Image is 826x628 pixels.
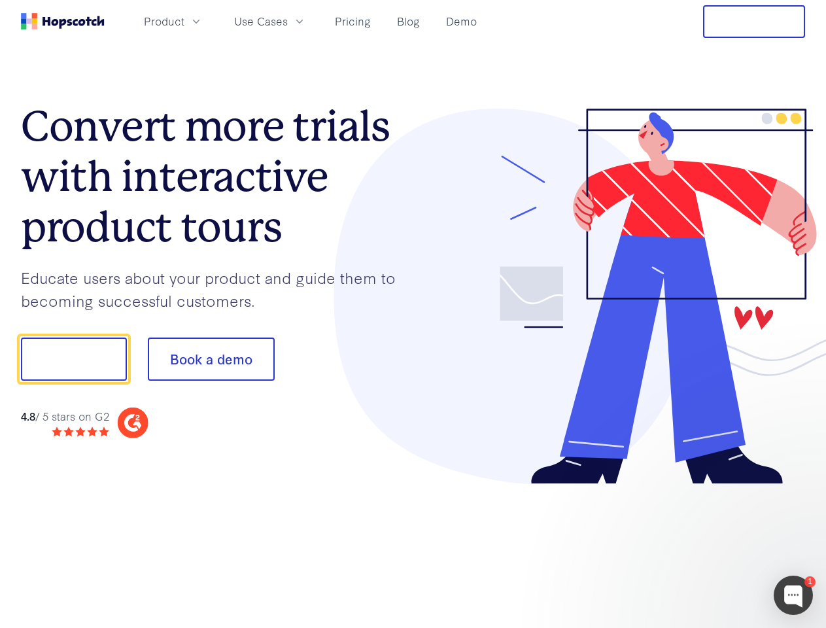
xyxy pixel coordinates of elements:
button: Use Cases [226,10,314,32]
h1: Convert more trials with interactive product tours [21,101,413,252]
button: Book a demo [148,338,275,381]
span: Use Cases [234,13,288,29]
div: 1 [804,576,816,587]
p: Educate users about your product and guide them to becoming successful customers. [21,266,413,311]
button: Show me! [21,338,127,381]
span: Product [144,13,184,29]
button: Product [136,10,211,32]
a: Pricing [330,10,376,32]
a: Demo [441,10,482,32]
strong: 4.8 [21,408,35,423]
button: Free Trial [703,5,805,38]
a: Blog [392,10,425,32]
a: Home [21,13,105,29]
div: / 5 stars on G2 [21,408,109,425]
